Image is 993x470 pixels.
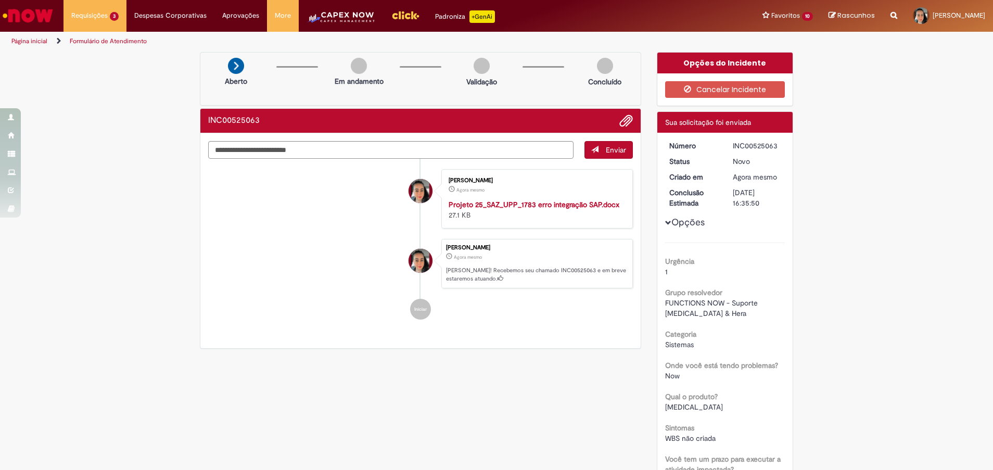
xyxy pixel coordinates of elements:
[409,179,432,203] div: Sheila Santos Lopes
[409,249,432,273] div: Sheila Santos Lopes
[588,77,621,87] p: Concluído
[275,10,291,21] span: More
[665,434,716,443] span: WBS não criada
[733,172,777,182] time: 29/09/2025 15:35:50
[829,11,875,21] a: Rascunhos
[466,77,497,87] p: Validação
[469,10,495,23] p: +GenAi
[454,254,482,260] span: Agora mesmo
[454,254,482,260] time: 29/09/2025 15:35:50
[661,172,725,182] dt: Criado em
[802,12,813,21] span: 10
[446,245,627,251] div: [PERSON_NAME]
[8,32,654,51] ul: Trilhas de página
[335,76,384,86] p: Em andamento
[606,145,626,155] span: Enviar
[71,10,108,21] span: Requisições
[665,118,751,127] span: Sua solicitação foi enviada
[665,288,722,297] b: Grupo resolvedor
[665,298,760,318] span: FUNCTIONS NOW - Suporte [MEDICAL_DATA] & Hera
[733,141,781,151] div: INC00525063
[449,199,622,220] div: 27.1 KB
[657,53,793,73] div: Opções do Incidente
[1,5,55,26] img: ServiceNow
[665,340,694,349] span: Sistemas
[307,10,376,31] img: CapexLogo5.png
[837,10,875,20] span: Rascunhos
[110,12,119,21] span: 3
[228,58,244,74] img: arrow-next.png
[225,76,247,86] p: Aberto
[665,81,785,98] button: Cancelar Incidente
[449,200,619,209] a: Projeto 25_SAZ_UPP_1783 erro integração SAP.docx
[391,7,419,23] img: click_logo_yellow_360x200.png
[665,361,778,370] b: Onde você está tendo problemas?
[208,116,260,125] h2: INC00525063 Histórico de tíquete
[70,37,147,45] a: Formulário de Atendimento
[446,266,627,283] p: [PERSON_NAME]! Recebemos seu chamado INC00525063 e em breve estaremos atuando.
[222,10,259,21] span: Aprovações
[134,10,207,21] span: Despesas Corporativas
[733,187,781,208] div: [DATE] 16:35:50
[665,257,694,266] b: Urgência
[661,187,725,208] dt: Conclusão Estimada
[456,187,485,193] span: Agora mesmo
[733,156,781,167] div: Novo
[619,114,633,128] button: Adicionar anexos
[208,141,574,159] textarea: Digite sua mensagem aqui...
[733,172,781,182] div: 29/09/2025 15:35:50
[351,58,367,74] img: img-circle-grey.png
[661,141,725,151] dt: Número
[11,37,47,45] a: Página inicial
[933,11,985,20] span: [PERSON_NAME]
[733,172,777,182] span: Agora mesmo
[665,423,694,433] b: Sintomas
[665,392,718,401] b: Qual o produto?
[665,371,680,380] span: Now
[665,267,668,276] span: 1
[474,58,490,74] img: img-circle-grey.png
[208,159,633,331] ul: Histórico de tíquete
[584,141,633,159] button: Enviar
[661,156,725,167] dt: Status
[665,402,723,412] span: [MEDICAL_DATA]
[449,177,622,184] div: [PERSON_NAME]
[456,187,485,193] time: 29/09/2025 15:35:45
[597,58,613,74] img: img-circle-grey.png
[665,329,696,339] b: Categoria
[771,10,800,21] span: Favoritos
[208,239,633,289] li: Sheila Santos Lopes
[435,10,495,23] div: Padroniza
